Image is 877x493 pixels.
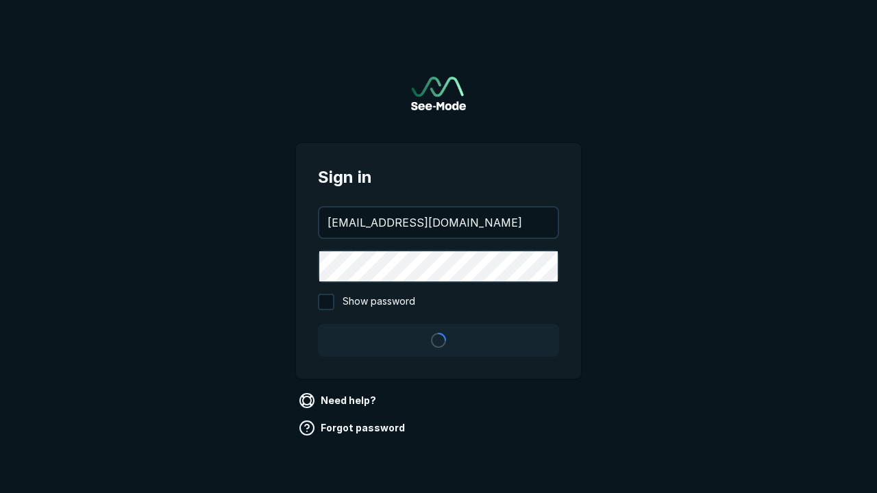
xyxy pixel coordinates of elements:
span: Sign in [318,165,559,190]
a: Need help? [296,390,382,412]
img: See-Mode Logo [411,77,466,110]
input: your@email.com [319,207,558,238]
a: Forgot password [296,417,410,439]
a: Go to sign in [411,77,466,110]
span: Show password [343,294,415,310]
